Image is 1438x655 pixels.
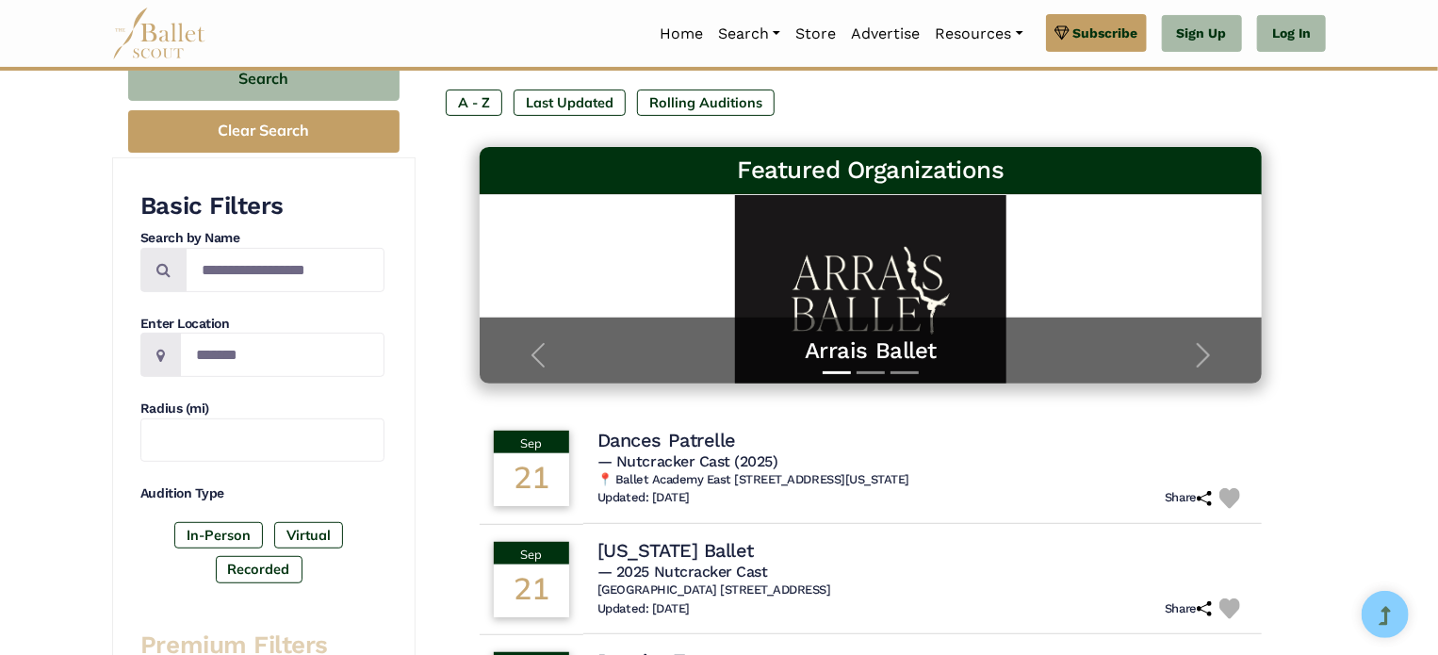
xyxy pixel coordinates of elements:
[140,190,384,222] h3: Basic Filters
[128,110,400,153] button: Clear Search
[494,565,569,617] div: 21
[597,538,754,563] h4: [US_STATE] Ballet
[597,452,777,470] span: — Nutcracker Cast (2025)
[128,57,400,101] button: Search
[823,362,851,384] button: Slide 1
[597,490,690,506] h6: Updated: [DATE]
[1165,490,1212,506] h6: Share
[494,542,569,565] div: Sep
[843,14,927,54] a: Advertise
[186,248,384,292] input: Search by names...
[711,14,788,54] a: Search
[514,90,626,116] label: Last Updated
[597,563,767,581] span: — 2025 Nutcracker Cast
[274,522,343,549] label: Virtual
[446,90,502,116] label: A - Z
[788,14,843,54] a: Store
[597,582,1248,598] h6: [GEOGRAPHIC_DATA] [STREET_ADDRESS]
[597,601,690,617] h6: Updated: [DATE]
[1257,15,1326,53] a: Log In
[180,333,384,377] input: Location
[652,14,711,54] a: Home
[891,362,919,384] button: Slide 3
[174,522,263,549] label: In-Person
[597,472,1248,488] h6: 📍 Ballet Academy East [STREET_ADDRESS][US_STATE]
[1162,15,1242,53] a: Sign Up
[494,453,569,506] div: 21
[1165,601,1212,617] h6: Share
[140,400,384,418] h4: Radius (mi)
[597,428,736,452] h4: Dances Patrelle
[637,90,775,116] label: Rolling Auditions
[1046,14,1147,52] a: Subscribe
[494,431,569,453] div: Sep
[495,155,1247,187] h3: Featured Organizations
[140,315,384,334] h4: Enter Location
[857,362,885,384] button: Slide 2
[140,229,384,248] h4: Search by Name
[1054,23,1070,43] img: gem.svg
[927,14,1030,54] a: Resources
[140,484,384,503] h4: Audition Type
[498,336,1243,366] a: Arrais Ballet
[1073,23,1138,43] span: Subscribe
[216,556,302,582] label: Recorded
